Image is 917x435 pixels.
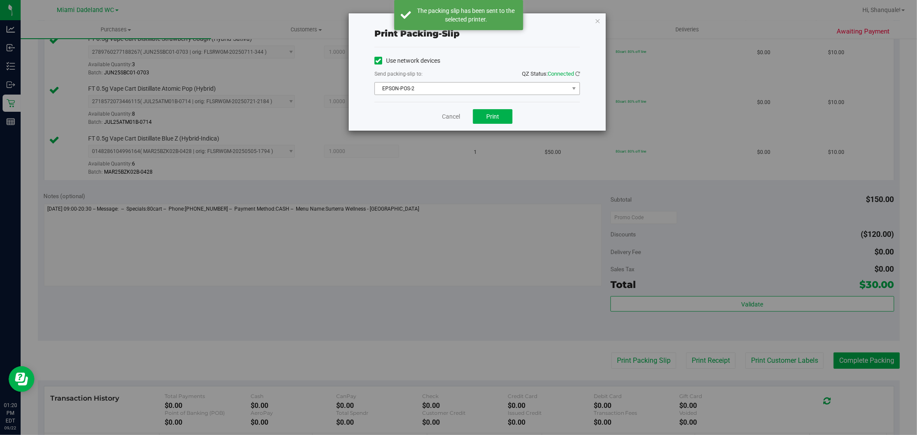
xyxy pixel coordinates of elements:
[416,6,517,24] div: The packing slip has been sent to the selected printer.
[548,70,574,77] span: Connected
[375,83,569,95] span: EPSON-POS-2
[569,83,580,95] span: select
[374,28,460,39] span: Print packing-slip
[486,113,499,120] span: Print
[522,70,580,77] span: QZ Status:
[9,366,34,392] iframe: Resource center
[374,70,423,78] label: Send packing-slip to:
[442,112,460,121] a: Cancel
[473,109,512,124] button: Print
[374,56,440,65] label: Use network devices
